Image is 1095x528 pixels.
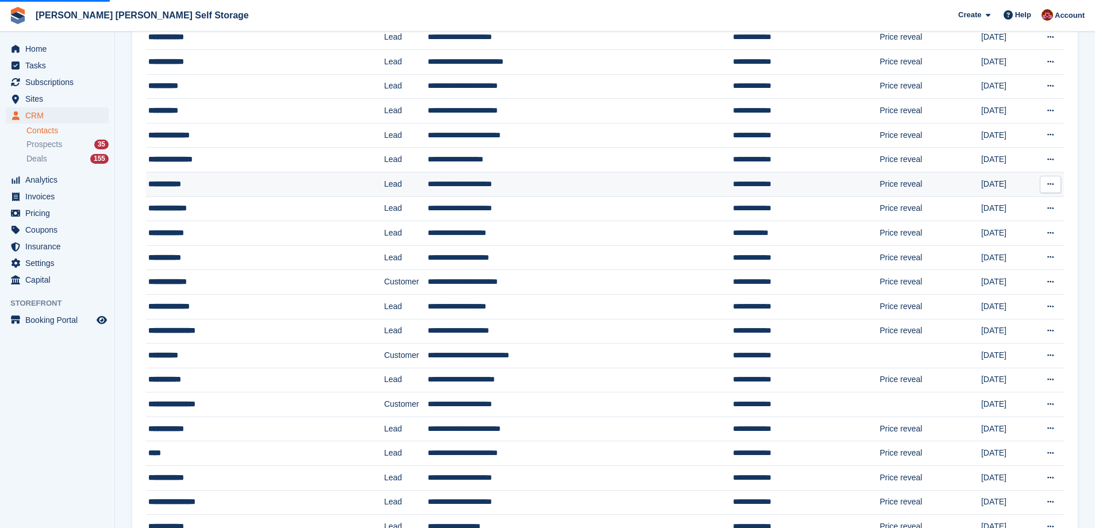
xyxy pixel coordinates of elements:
span: Settings [25,255,94,271]
img: Ben Spickernell [1042,9,1053,21]
td: Lead [384,123,428,148]
a: menu [6,238,109,255]
span: Help [1015,9,1031,21]
td: [DATE] [981,319,1034,344]
td: Price reveal [879,245,981,270]
td: Price reveal [879,270,981,295]
td: Lead [384,172,428,196]
span: Subscriptions [25,74,94,90]
td: Lead [384,441,428,466]
td: Lead [384,196,428,221]
div: 35 [94,140,109,149]
td: [DATE] [981,172,1034,196]
a: menu [6,74,109,90]
a: menu [6,91,109,107]
a: [PERSON_NAME] [PERSON_NAME] Self Storage [31,6,253,25]
td: Price reveal [879,49,981,74]
td: Lead [384,417,428,441]
td: Lead [384,245,428,270]
div: 155 [90,154,109,164]
td: Price reveal [879,74,981,99]
a: menu [6,57,109,74]
td: [DATE] [981,25,1034,50]
span: Sites [25,91,94,107]
td: [DATE] [981,270,1034,295]
span: Deals [26,153,47,164]
a: menu [6,205,109,221]
td: Lead [384,490,428,515]
td: Lead [384,368,428,392]
td: [DATE] [981,368,1034,392]
a: menu [6,255,109,271]
span: Home [25,41,94,57]
span: Pricing [25,205,94,221]
td: Price reveal [879,99,981,124]
td: [DATE] [981,196,1034,221]
td: Price reveal [879,294,981,319]
span: Capital [25,272,94,288]
td: [DATE] [981,417,1034,441]
td: Lead [384,221,428,246]
img: stora-icon-8386f47178a22dfd0bd8f6a31ec36ba5ce8667c1dd55bd0f319d3a0aa187defe.svg [9,7,26,24]
td: Price reveal [879,490,981,515]
td: [DATE] [981,74,1034,99]
a: Deals 155 [26,153,109,165]
td: Price reveal [879,441,981,466]
td: [DATE] [981,99,1034,124]
a: Preview store [95,313,109,327]
td: [DATE] [981,441,1034,466]
a: Prospects 35 [26,138,109,151]
td: Customer [384,270,428,295]
a: menu [6,41,109,57]
td: Price reveal [879,466,981,491]
td: Customer [384,344,428,368]
a: menu [6,312,109,328]
td: [DATE] [981,294,1034,319]
td: [DATE] [981,221,1034,246]
span: Tasks [25,57,94,74]
span: Create [958,9,981,21]
span: Storefront [10,298,114,309]
td: [DATE] [981,466,1034,491]
td: Price reveal [879,148,981,172]
td: Price reveal [879,196,981,221]
span: CRM [25,107,94,124]
a: menu [6,272,109,288]
a: Contacts [26,125,109,136]
td: Customer [384,392,428,417]
td: [DATE] [981,148,1034,172]
span: Invoices [25,188,94,205]
span: Coupons [25,222,94,238]
td: Lead [384,49,428,74]
td: [DATE] [981,344,1034,368]
td: Lead [384,25,428,50]
td: Price reveal [879,25,981,50]
span: Analytics [25,172,94,188]
span: Account [1055,10,1085,21]
td: Price reveal [879,319,981,344]
td: [DATE] [981,123,1034,148]
td: Price reveal [879,417,981,441]
td: Lead [384,294,428,319]
td: Price reveal [879,172,981,196]
a: menu [6,188,109,205]
td: Lead [384,148,428,172]
td: [DATE] [981,392,1034,417]
td: Lead [384,319,428,344]
td: Lead [384,99,428,124]
a: menu [6,107,109,124]
td: Price reveal [879,368,981,392]
span: Prospects [26,139,62,150]
td: Price reveal [879,123,981,148]
td: Lead [384,466,428,491]
td: Price reveal [879,221,981,246]
span: Insurance [25,238,94,255]
a: menu [6,222,109,238]
a: menu [6,172,109,188]
td: [DATE] [981,245,1034,270]
span: Booking Portal [25,312,94,328]
td: [DATE] [981,490,1034,515]
td: [DATE] [981,49,1034,74]
td: Lead [384,74,428,99]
